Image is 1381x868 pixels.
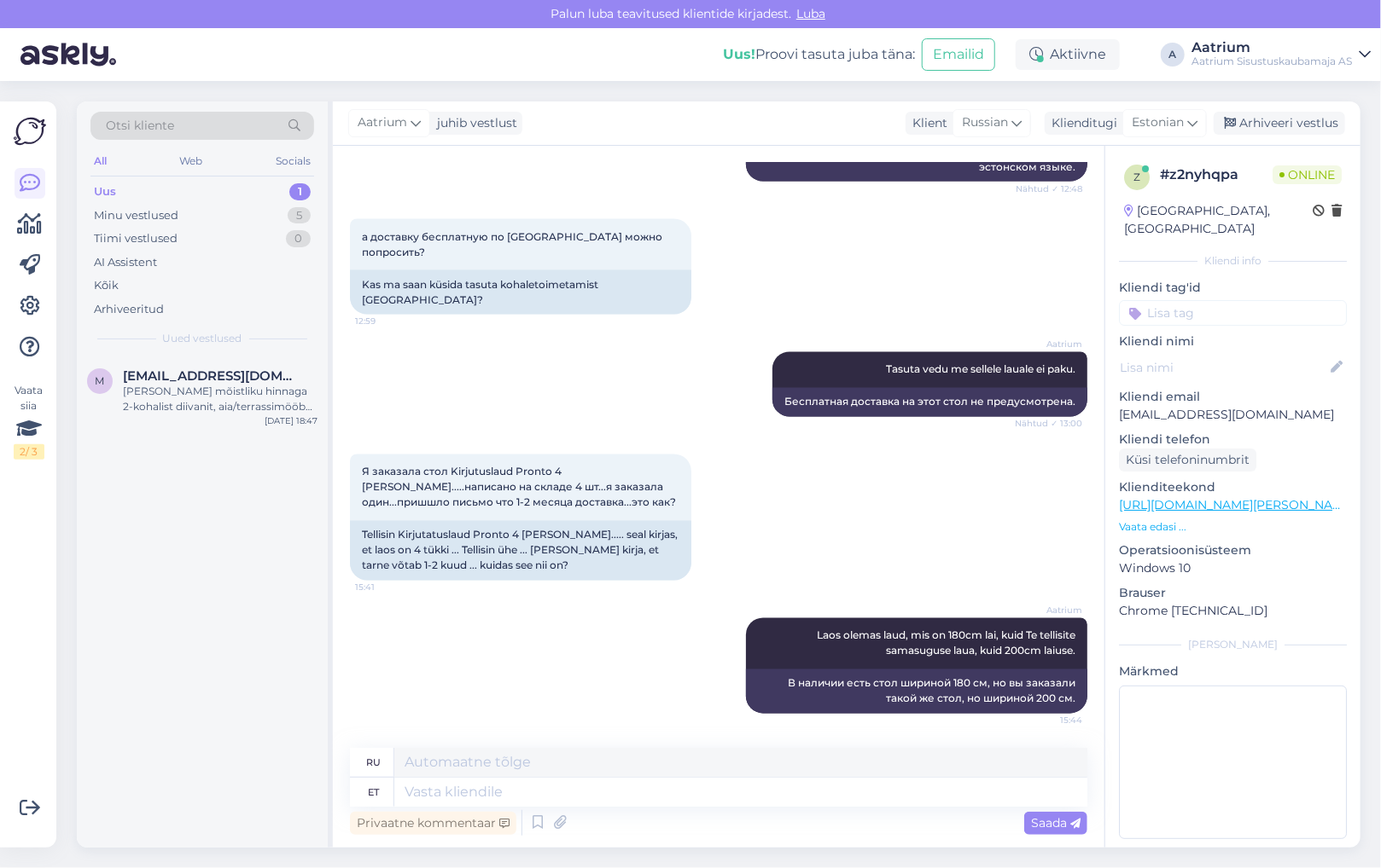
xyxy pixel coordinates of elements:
[1119,448,1256,472] div: Küsi telefoninumbrit
[723,44,915,65] div: Proovi tasuta juba täna:
[1120,358,1327,377] input: Lisa nimi
[1192,55,1352,68] div: Aatrium Sisustuskaubamaja AS
[1119,637,1347,652] div: [PERSON_NAME]
[1015,418,1082,431] span: Nähtud ✓ 13:00
[94,230,178,247] div: Tiimi vestlused
[1119,541,1347,559] p: Operatsioonisüsteem
[265,414,318,427] div: [DATE] 18:47
[355,315,419,328] span: 12:59
[1124,202,1313,238] div: [GEOGRAPHIC_DATA], [GEOGRAPHIC_DATA]
[14,444,44,460] div: 2 / 3
[1214,112,1345,135] div: Arhiveeri vestlus
[368,778,379,807] div: et
[1119,279,1347,297] p: Kliendi tag'id
[746,669,1087,714] div: В наличии есть стол шириной 180 см, но вы заказали такой же стол, но шириной 200 см.
[358,113,407,132] span: Aatrium
[962,113,1008,132] span: Russian
[1119,388,1347,406] p: Kliendi email
[106,117,174,135] span: Otsi kliente
[1045,114,1117,132] div: Klienditugi
[1192,41,1371,68] a: AatriumAatrium Sisustuskaubamaja AS
[1031,815,1081,830] span: Saada
[94,277,119,294] div: Kõik
[1016,182,1082,195] span: Nähtud ✓ 12:48
[94,254,157,271] div: AI Assistent
[1119,478,1347,496] p: Klienditeekond
[1192,41,1352,55] div: Aatrium
[14,383,44,460] div: Vaata siia
[355,582,419,594] span: 15:41
[922,38,995,71] button: Emailid
[1119,497,1355,512] a: [URL][DOMAIN_NAME][PERSON_NAME]
[1119,300,1347,326] input: Lisa tag
[366,748,381,777] div: ru
[1119,519,1347,535] p: Vaata edasi ...
[723,46,755,62] b: Uus!
[350,270,691,315] div: Kas ma saan küsida tasuta kohaletoimetamist [GEOGRAPHIC_DATA]?
[94,183,116,200] div: Uus
[1161,43,1185,67] div: A
[123,384,318,414] div: [PERSON_NAME] mõistliku hinnaga 2-kohalist diivanit, aia/terrassimööbel. Komplekte mitte pakkuda.
[1119,333,1347,350] p: Kliendi nimi
[791,6,830,21] span: Luba
[817,629,1078,657] span: Laos olemas laud, mis on 180cm lai, kuid Te tellisite samasuguse laua, kuid 200cm laiuse.
[163,331,242,346] span: Uued vestlused
[362,230,665,258] span: а доставку бесплатную по [GEOGRAPHIC_DATA] можно попросить?
[90,150,110,172] div: All
[772,388,1087,417] div: Бесплатная доставка на этот стол не предусмотрена.
[1018,339,1082,351] span: Aatrium
[1119,584,1347,602] p: Brauser
[1119,559,1347,577] p: Windows 10
[1119,253,1347,269] div: Kliendi info
[94,301,164,318] div: Arhiveeritud
[1119,431,1347,448] p: Kliendi telefon
[1016,39,1120,70] div: Aktiivne
[288,207,311,224] div: 5
[96,374,105,387] span: m
[1273,165,1342,184] span: Online
[1132,113,1184,132] span: Estonian
[14,115,46,148] img: Askly Logo
[1018,715,1082,727] span: 15:44
[350,812,516,835] div: Privaatne kommentaar
[1119,663,1347,680] p: Märkmed
[430,114,517,132] div: juhib vestlust
[1018,605,1082,617] span: Aatrium
[1119,406,1347,424] p: [EMAIL_ADDRESS][DOMAIN_NAME]
[1133,171,1140,183] span: z
[1119,602,1347,620] p: Chrome [TECHNICAL_ID]
[286,230,311,247] div: 0
[177,150,207,172] div: Web
[94,207,178,224] div: Minu vestlused
[272,150,314,172] div: Socials
[123,368,300,384] span: maret76@hot.ee
[906,114,947,132] div: Klient
[886,363,1075,376] span: Tasuta vedu me sellele lauale ei paku.
[289,183,311,200] div: 1
[362,466,676,509] span: Я заказала стол Kirjutuslaud Pronto 4 [PERSON_NAME].....написано на складе 4 шт...я заказала один...
[350,521,691,581] div: Tellisin Kirjutatuslaud Pronto 4 [PERSON_NAME]..... seal kirjas, et laos on 4 tükki ... Tellisin ...
[1160,165,1273,185] div: # z2nyhqpa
